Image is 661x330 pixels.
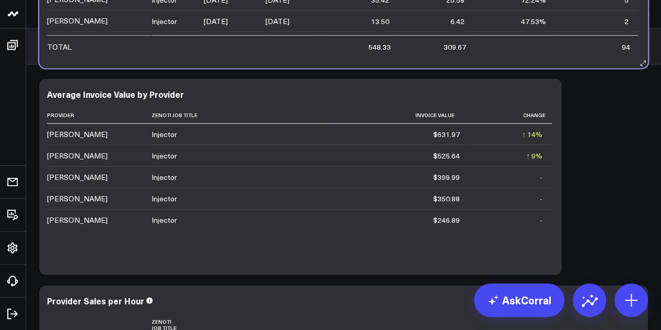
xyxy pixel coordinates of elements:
th: Invoice Value [320,107,469,124]
div: [DATE] [204,16,228,27]
div: Injector [152,194,177,204]
div: $399.99 [433,172,460,183]
div: - [540,172,542,183]
th: Change [469,107,552,124]
div: 94 [622,42,630,53]
div: 13.50 [371,16,389,27]
div: Injector [152,16,177,27]
div: $631.97 [433,129,460,140]
div: - [540,215,542,225]
div: [PERSON_NAME] [47,172,108,183]
div: ↑ 14% [522,129,542,140]
div: Provider Sales per Hour [47,295,144,306]
div: 6.42 [450,16,465,27]
div: $246.89 [433,215,460,225]
div: Injector [152,151,177,161]
div: Average Invoice Value by Provider [47,88,184,100]
div: $350.88 [433,194,460,204]
div: Injector [152,129,177,140]
a: AskCorral [474,283,564,317]
div: [PERSON_NAME] [47,129,108,140]
th: Provider [47,107,152,124]
div: [PERSON_NAME] [47,16,108,27]
div: 548.33 [368,42,391,53]
div: 309.67 [444,42,466,53]
div: [PERSON_NAME] [47,151,108,161]
div: TOTAL [47,42,72,53]
div: ↑ 9% [526,151,542,161]
div: - [540,194,542,204]
th: Zenoti Job Title [152,107,320,124]
div: [PERSON_NAME] [47,215,108,225]
div: 2 [624,16,629,27]
div: [DATE] [265,16,289,27]
div: [PERSON_NAME] [47,194,108,204]
div: 47.53% [520,16,546,27]
div: Injector [152,172,177,183]
div: Injector [152,215,177,225]
div: $525.64 [433,151,460,161]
